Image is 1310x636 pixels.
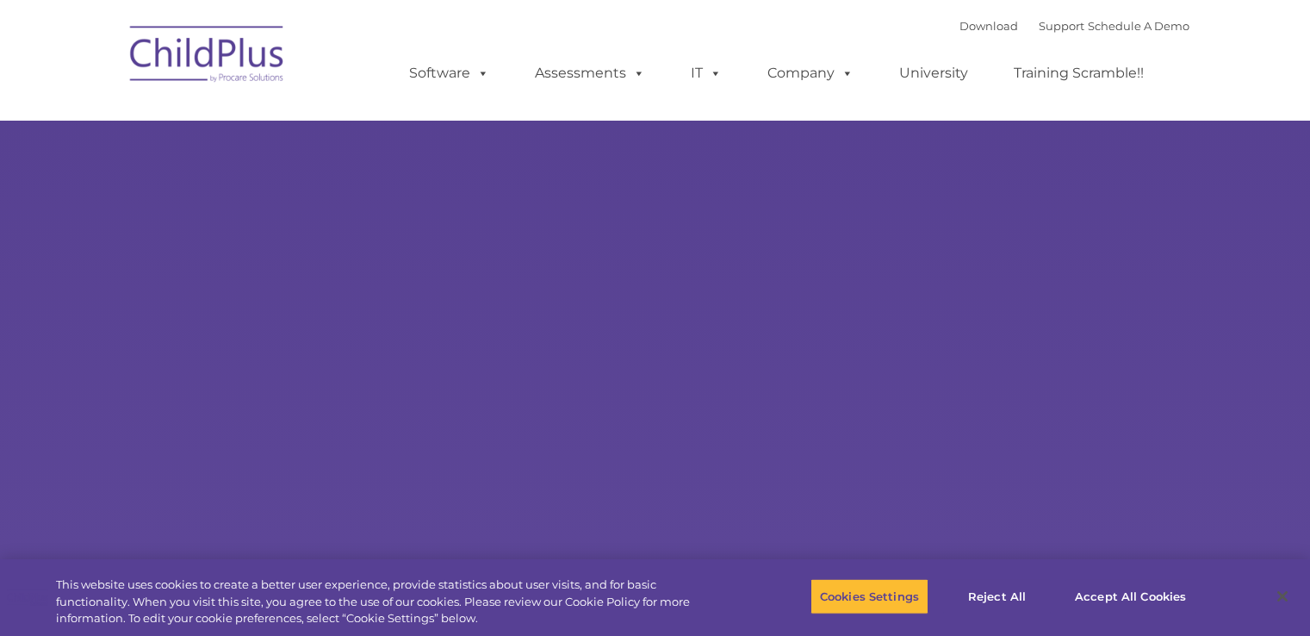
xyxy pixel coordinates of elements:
a: Support [1039,19,1084,33]
a: Software [392,56,506,90]
a: Download [959,19,1018,33]
div: This website uses cookies to create a better user experience, provide statistics about user visit... [56,577,721,627]
a: Company [750,56,871,90]
button: Reject All [943,578,1051,614]
button: Cookies Settings [810,578,928,614]
button: Accept All Cookies [1065,578,1195,614]
a: Training Scramble!! [996,56,1161,90]
a: Assessments [518,56,662,90]
a: University [882,56,985,90]
button: Close [1263,577,1301,615]
font: | [959,19,1189,33]
a: IT [674,56,739,90]
a: Schedule A Demo [1088,19,1189,33]
img: ChildPlus by Procare Solutions [121,14,294,100]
